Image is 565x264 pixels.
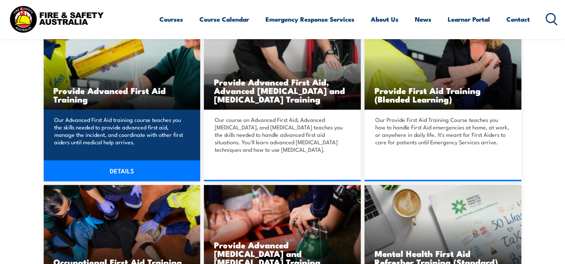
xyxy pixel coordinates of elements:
[44,160,201,181] a: DETAILS
[415,9,431,29] a: News
[44,22,201,110] a: Provide Advanced First Aid Training
[199,9,249,29] a: Course Calendar
[214,116,348,153] p: Our course on Advanced First Aid, Advanced [MEDICAL_DATA], and [MEDICAL_DATA] teaches you the ski...
[53,86,191,103] h3: Provide Advanced First Aid Training
[54,116,188,146] p: Our Advanced First Aid training course teaches you the skills needed to provide advanced first ai...
[266,9,354,29] a: Emergency Response Services
[204,22,361,110] img: Provide Advanced First Aid, Advanced Resuscitation and Oxygen Therapy Training
[204,22,361,110] a: Provide Advanced First Aid, Advanced [MEDICAL_DATA] and [MEDICAL_DATA] Training
[374,86,512,103] h3: Provide First Aid Training (Blended Learning)
[371,9,398,29] a: About Us
[364,22,521,110] a: Provide First Aid Training (Blended Learning)
[44,22,201,110] img: Provide Advanced First Aid
[159,9,183,29] a: Courses
[375,116,509,146] p: Our Provide First Aid Training Course teaches you how to handle First Aid emergencies at home, at...
[506,9,530,29] a: Contact
[214,78,351,103] h3: Provide Advanced First Aid, Advanced [MEDICAL_DATA] and [MEDICAL_DATA] Training
[448,9,490,29] a: Learner Portal
[364,22,521,110] img: Provide First Aid (Blended Learning)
